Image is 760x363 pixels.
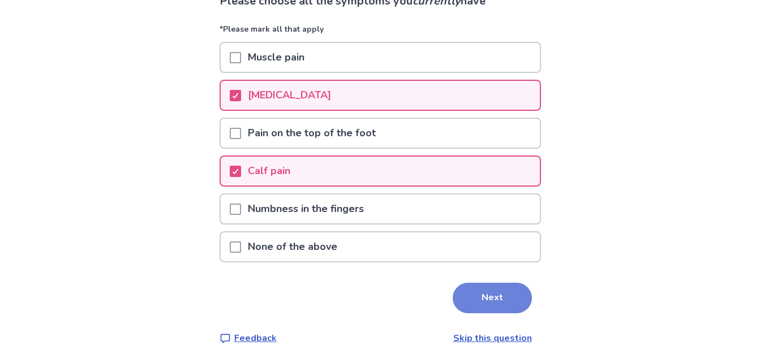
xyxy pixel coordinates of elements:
[241,157,297,185] p: Calf pain
[453,283,532,313] button: Next
[241,119,383,148] p: Pain on the top of the foot
[220,331,277,345] a: Feedback
[220,23,541,42] p: *Please mark all that apply
[234,331,277,345] p: Feedback
[241,195,371,223] p: Numbness in the fingers
[241,232,344,261] p: None of the above
[241,43,311,72] p: Muscle pain
[453,332,532,344] a: Skip this question
[241,81,338,110] p: [MEDICAL_DATA]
